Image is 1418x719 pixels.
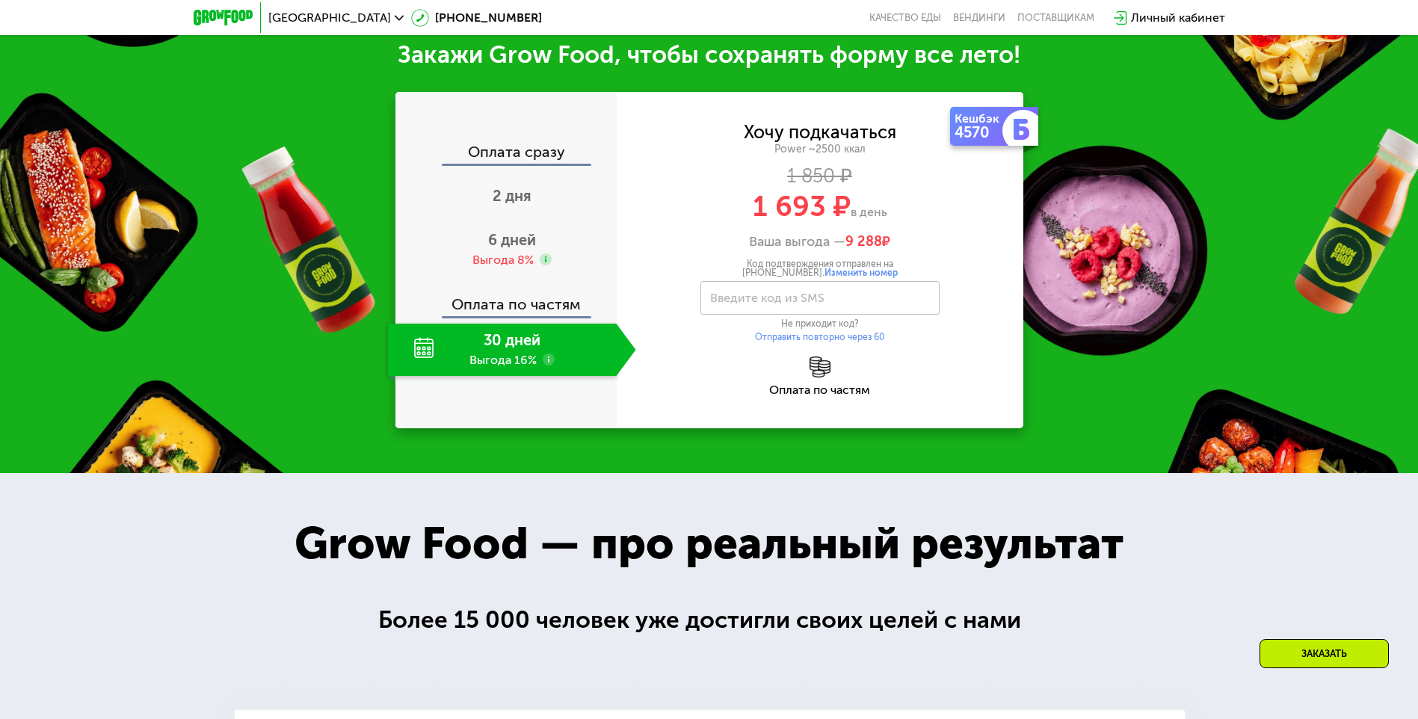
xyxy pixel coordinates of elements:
[411,9,542,27] a: [PHONE_NUMBER]
[845,234,890,250] span: ₽
[845,233,882,250] span: 9 288
[268,12,391,24] span: [GEOGRAPHIC_DATA]
[472,252,534,268] div: Выгода 8%
[488,231,536,249] span: 6 дней
[824,268,898,278] span: Изменить номер
[753,189,851,223] span: 1 693 ₽
[493,187,531,205] span: 2 дня
[617,234,1023,250] div: Ваша выгода —
[1131,9,1225,27] div: Личный кабинет
[953,12,1005,24] a: Вендинги
[617,168,1023,185] div: 1 850 ₽
[700,333,940,342] div: Отправить повторно через 60
[1260,639,1389,668] div: Заказать
[955,125,1005,140] div: 4570
[700,319,940,328] div: Не приходит код?
[869,12,941,24] a: Качество еды
[700,259,940,277] div: Код подтверждения отправлен на [PHONE_NUMBER].
[262,510,1156,577] div: Grow Food — про реальный результат
[397,144,617,164] div: Оплата сразу
[617,384,1023,396] div: Оплата по частям
[710,294,824,302] label: Введите код из SMS
[1017,12,1094,24] div: поставщикам
[810,357,830,377] img: l6xcnZfty9opOoJh.png
[378,602,1040,638] div: Более 15 000 человек уже достигли своих целей с нами
[955,113,1005,125] div: Кешбэк
[617,143,1023,156] div: Power ~2500 ккал
[397,282,617,316] div: Оплата по частям
[851,205,887,219] span: в день
[744,124,896,141] div: Хочу подкачаться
